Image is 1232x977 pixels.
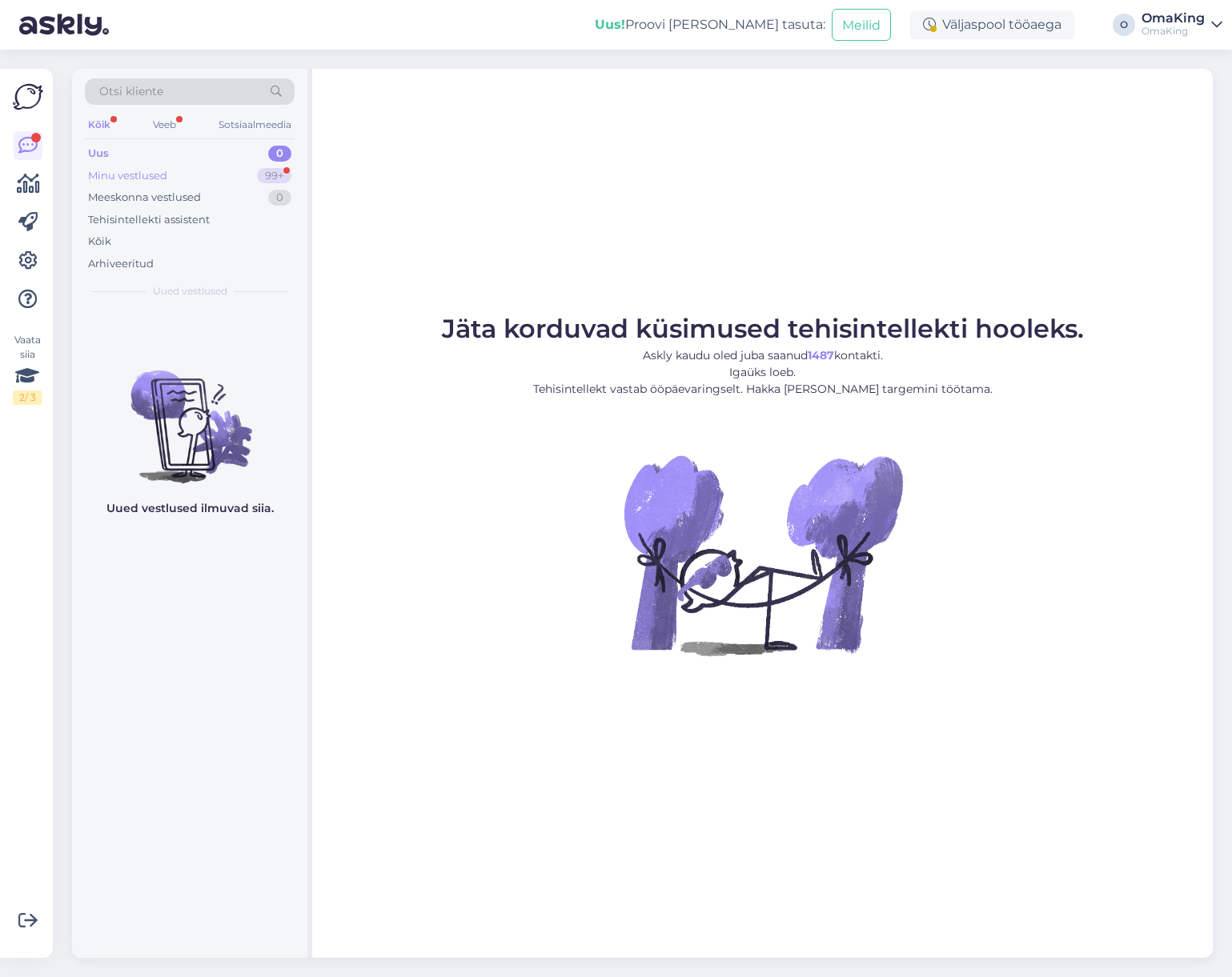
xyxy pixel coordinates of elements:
font: Tehisintellekti assistent [88,213,210,226]
font: OmaKing [1142,25,1188,37]
button: Meilid [832,9,891,40]
a: OmaKingOmaKing [1142,12,1222,38]
img: Vestlusi pole [72,342,307,486]
font: 0 [276,190,283,203]
font: Minu vestlused [88,169,167,182]
font: Uus! [595,17,625,32]
font: / 3 [25,391,36,403]
font: 0 [276,146,283,159]
font: Uued vestlused ilmuvad siia. [106,501,274,515]
font: Uus [88,146,109,159]
font: kontakti. [834,348,883,362]
font: Jäta korduvad küsimused tehisintellekti hooleks. [442,313,1084,344]
font: O [1120,18,1128,30]
font: 1487 [808,348,834,362]
font: OmaKing [1142,10,1205,26]
font: Meilid [842,18,881,33]
font: Väljaspool tööaega [942,17,1061,32]
font: Vaata siia [14,334,41,360]
font: 2 [19,391,25,403]
img: Vestlus pole aktiivne [619,410,907,699]
font: Otsi kliente [99,84,163,98]
font: Kõik [88,118,110,130]
font: Arhiveeritud [88,257,154,270]
font: Igaüks loeb. [729,365,796,379]
font: Uued vestlused [153,285,227,297]
font: Veeb [153,118,176,130]
font: Proovi [PERSON_NAME] tasuta: [625,17,825,32]
font: Kõik [88,234,111,247]
font: 99+ [265,169,283,182]
font: Askly kaudu oled juba saanud [643,348,808,362]
font: Tehisintellekt vastab ööpäevaringselt. Hakka [PERSON_NAME] targemini töötama. [533,382,993,396]
font: Sotsiaalmeedia [219,118,291,130]
font: Meeskonna vestlused [88,190,201,203]
img: Askly logo [13,82,43,112]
